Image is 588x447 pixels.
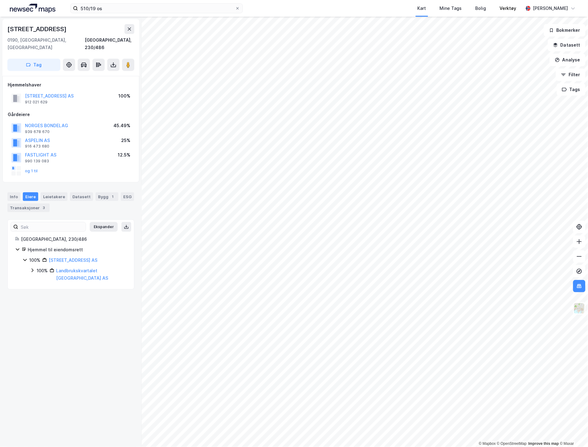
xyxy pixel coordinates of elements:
div: Info [7,192,20,201]
div: [PERSON_NAME] [533,5,568,12]
div: 25% [121,137,130,144]
div: [GEOGRAPHIC_DATA], 230/486 [21,236,127,243]
button: Ekspander [90,222,118,232]
input: Søk på adresse, matrikkel, gårdeiere, leietakere eller personer [78,4,235,13]
div: 3 [41,205,47,211]
div: Hjemmelshaver [8,81,134,89]
input: Søk [18,222,86,232]
a: Landbrukskvartalet [GEOGRAPHIC_DATA] AS [56,268,108,281]
div: 100% [37,267,48,274]
div: 1 [110,194,116,200]
div: [GEOGRAPHIC_DATA], 230/486 [85,36,134,51]
a: Improve this map [529,442,559,446]
div: Leietakere [41,192,67,201]
div: 12.5% [118,151,130,159]
div: [STREET_ADDRESS] [7,24,68,34]
div: 990 139 083 [25,159,49,164]
div: Hjemmel til eiendomsrett [28,246,127,253]
div: ESG [121,192,134,201]
a: Mapbox [479,442,496,446]
button: Datasett [548,39,586,51]
a: OpenStreetMap [497,442,527,446]
button: Filter [556,69,586,81]
div: Bolig [476,5,486,12]
button: Tag [7,59,60,71]
button: Tags [557,83,586,96]
div: 100% [118,92,130,100]
div: Gårdeiere [8,111,134,118]
div: 912 021 629 [25,100,47,105]
img: Z [574,303,585,314]
div: 0190, [GEOGRAPHIC_DATA], [GEOGRAPHIC_DATA] [7,36,85,51]
div: Datasett [70,192,93,201]
div: 916 473 680 [25,144,49,149]
a: [STREET_ADDRESS] AS [49,257,97,263]
img: logo.a4113a55bc3d86da70a041830d287a7e.svg [10,4,55,13]
div: Bygg [96,192,118,201]
div: 45.49% [113,122,130,129]
div: Transaksjoner [7,203,50,212]
div: 939 678 670 [25,129,50,134]
div: Verktøy [500,5,517,12]
div: Mine Tags [440,5,462,12]
iframe: Chat Widget [557,417,588,447]
button: Analyse [550,54,586,66]
div: Kart [418,5,426,12]
div: Eiere [23,192,38,201]
div: Kontrollprogram for chat [557,417,588,447]
button: Bokmerker [544,24,586,36]
div: 100% [29,257,40,264]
